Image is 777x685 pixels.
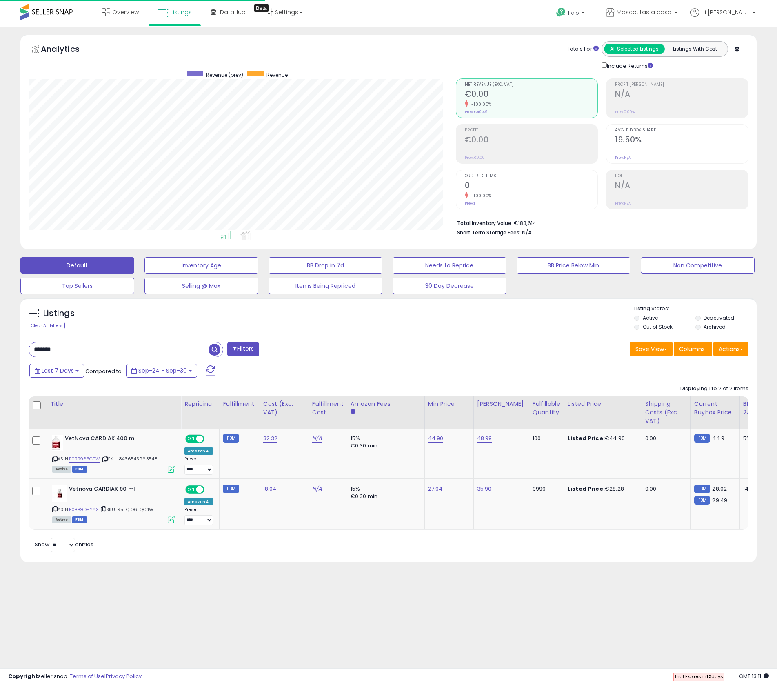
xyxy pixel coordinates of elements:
small: Prev: N/A [615,201,631,206]
div: Amazon Fees [351,400,421,408]
div: ASIN: [52,435,175,472]
small: FBM [223,485,239,493]
div: Amazon AI [184,498,213,505]
span: Columns [679,345,705,353]
p: Listing States: [634,305,757,313]
a: B0BB965CFW [69,456,100,463]
button: 30 Day Decrease [393,278,506,294]
button: Default [20,257,134,274]
div: Cost (Exc. VAT) [263,400,305,417]
div: 9999 [533,485,558,493]
a: 27.94 [428,485,443,493]
b: Vetnova CARDIAK 90 ml [69,485,168,495]
h2: €0.00 [465,135,598,146]
div: Current Buybox Price [694,400,736,417]
div: Fulfillment Cost [312,400,344,417]
div: 15% [351,435,418,442]
label: Out of Stock [643,323,673,330]
span: FBM [72,516,87,523]
small: FBM [694,485,710,493]
small: -100.00% [468,193,492,199]
small: FBM [694,434,710,443]
button: Listings With Cost [664,44,725,54]
div: €28.28 [568,485,635,493]
div: Shipping Costs (Exc. VAT) [645,400,687,425]
small: Prev: N/A [615,155,631,160]
button: Last 7 Days [29,364,84,378]
span: Show: entries [35,540,93,548]
li: €183,614 [457,218,743,227]
div: Fulfillment [223,400,256,408]
span: Ordered Items [465,174,598,178]
label: Active [643,314,658,321]
span: ROI [615,174,748,178]
span: Compared to: [85,367,123,375]
button: Sep-24 - Sep-30 [126,364,197,378]
div: 0.00 [645,485,684,493]
b: Listed Price: [568,485,605,493]
h2: N/A [615,89,748,100]
span: ON [186,486,196,493]
img: 31dk7cKl6JL._SL40_.jpg [52,435,63,451]
div: 5% [743,435,770,442]
span: Net Revenue (Exc. VAT) [465,82,598,87]
small: Prev: 0.00% [615,109,635,114]
b: Total Inventory Value: [457,220,513,227]
a: 35.90 [477,485,492,493]
div: ASIN: [52,485,175,523]
div: 0.00 [645,435,684,442]
span: OFF [203,486,216,493]
button: BB Drop in 7d [269,257,382,274]
span: Profit [PERSON_NAME] [615,82,748,87]
span: Mascotitas a casa [617,8,672,16]
span: 29.49 [712,496,727,504]
button: Non Competitive [641,257,755,274]
button: Inventory Age [144,257,258,274]
div: €0.30 min [351,442,418,449]
small: Amazon Fees. [351,408,355,416]
div: Totals For [567,45,599,53]
div: Preset: [184,456,213,475]
span: All listings currently available for purchase on Amazon [52,516,71,523]
i: Get Help [556,7,566,18]
div: 15% [351,485,418,493]
span: FBM [72,466,87,473]
a: N/A [312,485,322,493]
small: Prev: €40.49 [465,109,488,114]
button: BB Price Below Min [517,257,630,274]
small: FBM [694,496,710,505]
b: Listed Price: [568,434,605,442]
div: Tooltip anchor [254,4,269,12]
button: Needs to Reprice [393,257,506,274]
h2: 0 [465,181,598,192]
button: Columns [674,342,712,356]
small: Prev: €0.00 [465,155,485,160]
a: B0BB9DHYYX [69,506,98,513]
span: 28.02 [712,485,727,493]
span: Avg. Buybox Share [615,128,748,133]
div: Clear All Filters [29,322,65,329]
button: Top Sellers [20,278,134,294]
div: €44.90 [568,435,635,442]
span: Help [568,9,579,16]
span: Revenue (prev) [206,71,243,78]
span: ON [186,436,196,443]
img: 31RkcCQ+t4L._SL40_.jpg [52,485,67,502]
button: Save View [630,342,673,356]
a: 32.32 [263,434,278,443]
div: Include Returns [595,61,663,70]
div: Amazon AI [184,447,213,455]
button: Selling @ Max [144,278,258,294]
div: [PERSON_NAME] [477,400,526,408]
span: DataHub [220,8,246,16]
div: Displaying 1 to 2 of 2 items [680,385,748,393]
div: Min Price [428,400,470,408]
span: | SKU: 95-Q1O6-QC4W [100,506,153,513]
small: FBM [223,434,239,443]
button: Filters [227,342,259,356]
span: Overview [112,8,139,16]
div: 14% [743,485,770,493]
span: | SKU: 8436545963548 [101,456,158,462]
h2: 19.50% [615,135,748,146]
span: Hi [PERSON_NAME] [701,8,750,16]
